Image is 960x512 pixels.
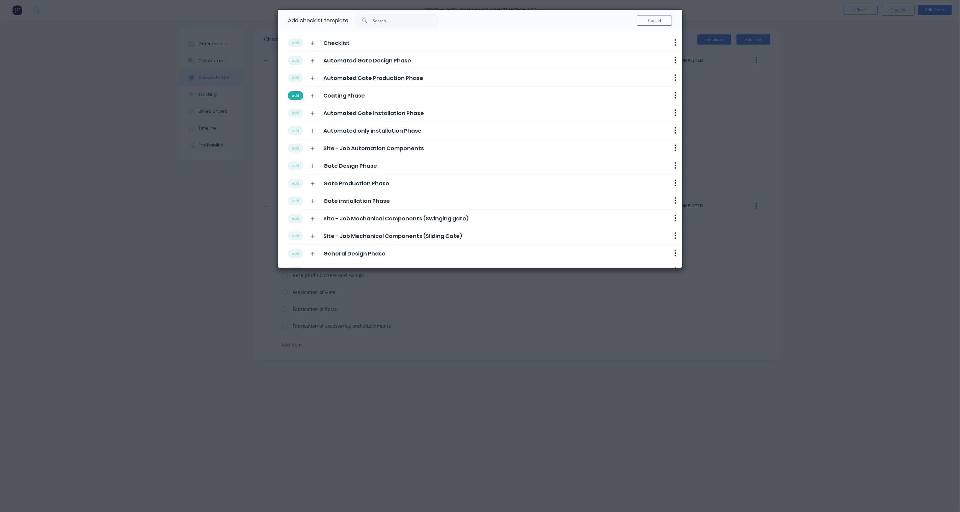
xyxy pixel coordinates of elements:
[288,267,303,275] button: add
[323,267,398,275] span: General Production Phase
[373,14,439,27] input: Search...
[288,214,303,223] button: add
[288,74,303,82] button: add
[288,91,303,100] button: add
[323,162,377,170] span: Gate Design Phase
[637,16,672,26] button: Cancel
[323,215,469,223] span: Site - Job Mechanical Components (Swinging gate)
[288,179,303,188] button: add
[323,197,390,205] span: Gate installation Phase
[323,232,462,240] span: Site - Job Mechanical Components (Sliding Gate)
[288,196,303,205] button: add
[323,92,365,100] span: Coating Phase
[323,74,423,82] span: Automated Gate Production Phase
[323,109,424,117] span: Automated Gate installation Phase
[288,144,303,153] button: add
[288,161,303,170] button: add
[288,56,303,65] button: add
[323,180,389,188] span: Gate Production Phase
[323,127,422,135] span: Automated only installation Phase
[288,249,303,258] button: add
[323,57,411,65] span: Automated Gate Design Phase
[323,144,424,153] span: Site - Job Automation Components
[323,250,385,258] span: General Design Phase
[323,39,350,47] span: Checklist
[288,10,348,31] div: Add checklist template
[288,38,303,47] button: add
[288,109,303,117] button: add
[288,126,303,135] button: add
[288,232,303,240] button: add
